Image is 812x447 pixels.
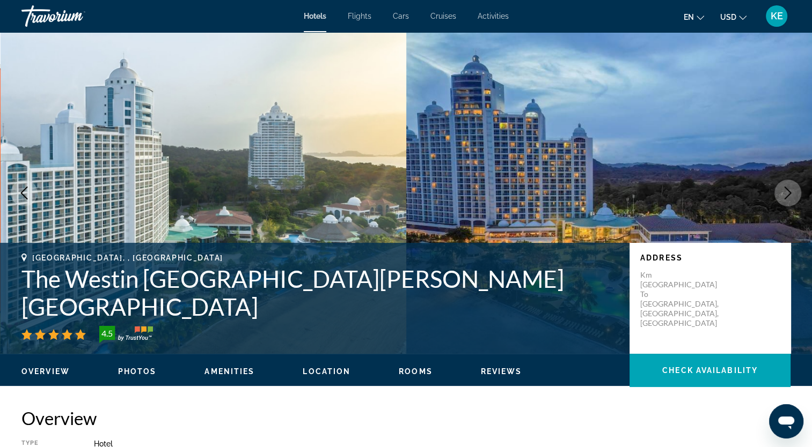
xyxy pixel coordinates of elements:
div: 4.5 [96,327,118,340]
button: Location [303,367,350,376]
button: Reviews [481,367,522,376]
span: Overview [21,367,70,376]
button: Previous image [11,180,38,206]
button: Check Availability [630,354,791,387]
button: Amenities [204,367,254,376]
iframe: Button to launch messaging window [769,404,803,438]
a: Activities [478,12,509,20]
span: Check Availability [662,366,758,375]
span: Rooms [399,367,433,376]
img: trustyou-badge-hor.svg [99,326,153,343]
button: Change currency [720,9,747,25]
button: Change language [684,9,704,25]
p: Address [640,254,780,262]
a: Travorium [21,2,129,30]
p: Km [GEOGRAPHIC_DATA] To [GEOGRAPHIC_DATA], [GEOGRAPHIC_DATA], [GEOGRAPHIC_DATA] [640,270,726,328]
button: User Menu [763,5,791,27]
h2: Overview [21,407,791,429]
button: Rooms [399,367,433,376]
a: Hotels [304,12,326,20]
button: Overview [21,367,70,376]
span: Amenities [204,367,254,376]
a: Cruises [430,12,456,20]
span: [GEOGRAPHIC_DATA], , [GEOGRAPHIC_DATA] [32,254,223,262]
span: Location [303,367,350,376]
span: Photos [118,367,157,376]
span: USD [720,13,736,21]
a: Cars [393,12,409,20]
span: KE [771,11,783,21]
a: Flights [348,12,371,20]
span: Reviews [481,367,522,376]
span: en [684,13,694,21]
button: Next image [774,180,801,206]
h1: The Westin [GEOGRAPHIC_DATA][PERSON_NAME] [GEOGRAPHIC_DATA] [21,265,619,321]
button: Photos [118,367,157,376]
